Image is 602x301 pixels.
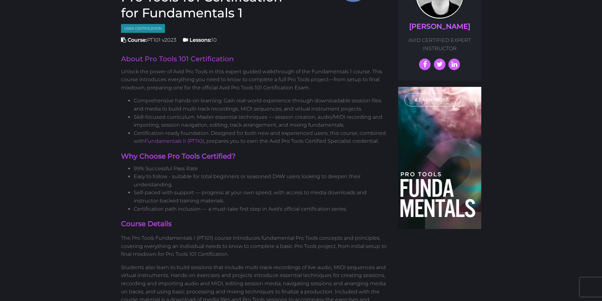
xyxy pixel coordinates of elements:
span: 10 [183,37,217,43]
strong: Lessons: [190,37,211,43]
h4: Why Choose Pro Tools Certified? [121,152,389,161]
a: [PERSON_NAME] [409,22,470,31]
h2: About Pro Tools 101 Certification [121,56,389,63]
strong: Course: [128,37,147,43]
p: The Pro Tools Fundamentals I (PT101) course introduces fundamental Pro Tools concepts and princip... [121,234,389,258]
span: PT101 v2023 [121,37,176,43]
a: LEARN MORE [404,93,460,106]
li: Certification path inclusion — a must-take first step in Avid's official certification series. [134,205,389,213]
li: Skill-focused curriculum: Master essential techniques — session creation, audio/MIDI recording an... [134,113,389,129]
li: Easy to follow - suitable for total beginners or seasoned DAW users looking to deepen their under... [134,172,389,189]
li: 99% Successful Pass Rate [134,165,389,173]
li: Certification-ready foundation: Designed for both new and experienced users, this course, combine... [134,129,389,145]
h4: Course Details [121,219,389,229]
li: Comprehensive hands-on learning: Gain real-world experience through downloadable session files an... [134,97,389,113]
p: Unlock the power of Avid Pro Tools in this expert guided walkthrough of the Fundamentals 1 course... [121,68,389,92]
span: User Certification [121,24,165,33]
a: Fundamentals II (PT110) [145,138,204,144]
p: AVID CERTIFIED EXPERT INSTRUCTOR [404,36,475,52]
li: Self-paced with support — progress at your own speed, with access to media downloads and instruct... [134,189,389,205]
